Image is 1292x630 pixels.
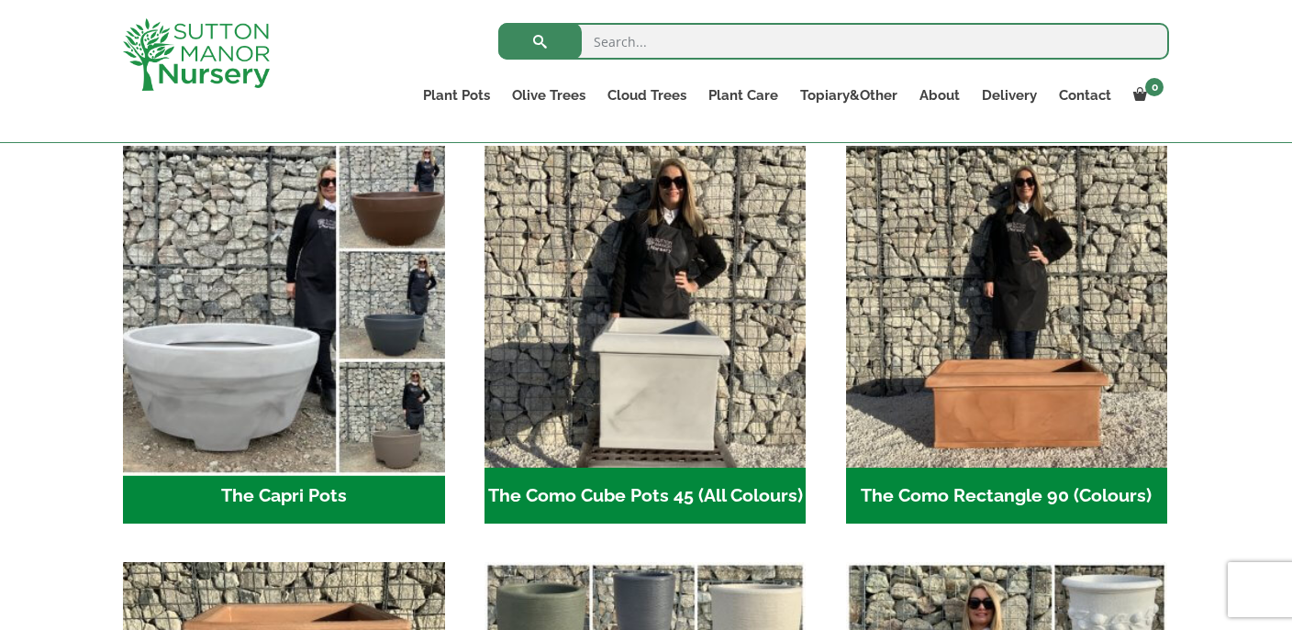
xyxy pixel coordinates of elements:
h2: The Como Cube Pots 45 (All Colours) [484,468,807,525]
a: Contact [1048,83,1122,108]
a: 0 [1122,83,1169,108]
a: Topiary&Other [789,83,908,108]
h2: The Como Rectangle 90 (Colours) [846,468,1168,525]
a: Delivery [971,83,1048,108]
img: The Capri Pots [115,138,452,476]
a: Visit product category The Como Rectangle 90 (Colours) [846,146,1168,524]
a: About [908,83,971,108]
a: Visit product category The Como Cube Pots 45 (All Colours) [484,146,807,524]
a: Olive Trees [501,83,596,108]
a: Cloud Trees [596,83,697,108]
img: The Como Cube Pots 45 (All Colours) [484,146,807,468]
img: logo [123,18,270,91]
a: Plant Pots [412,83,501,108]
span: 0 [1145,78,1164,96]
a: Plant Care [697,83,789,108]
a: Visit product category The Capri Pots [123,146,445,524]
h2: The Capri Pots [123,468,445,525]
input: Search... [498,23,1169,60]
img: The Como Rectangle 90 (Colours) [846,146,1168,468]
